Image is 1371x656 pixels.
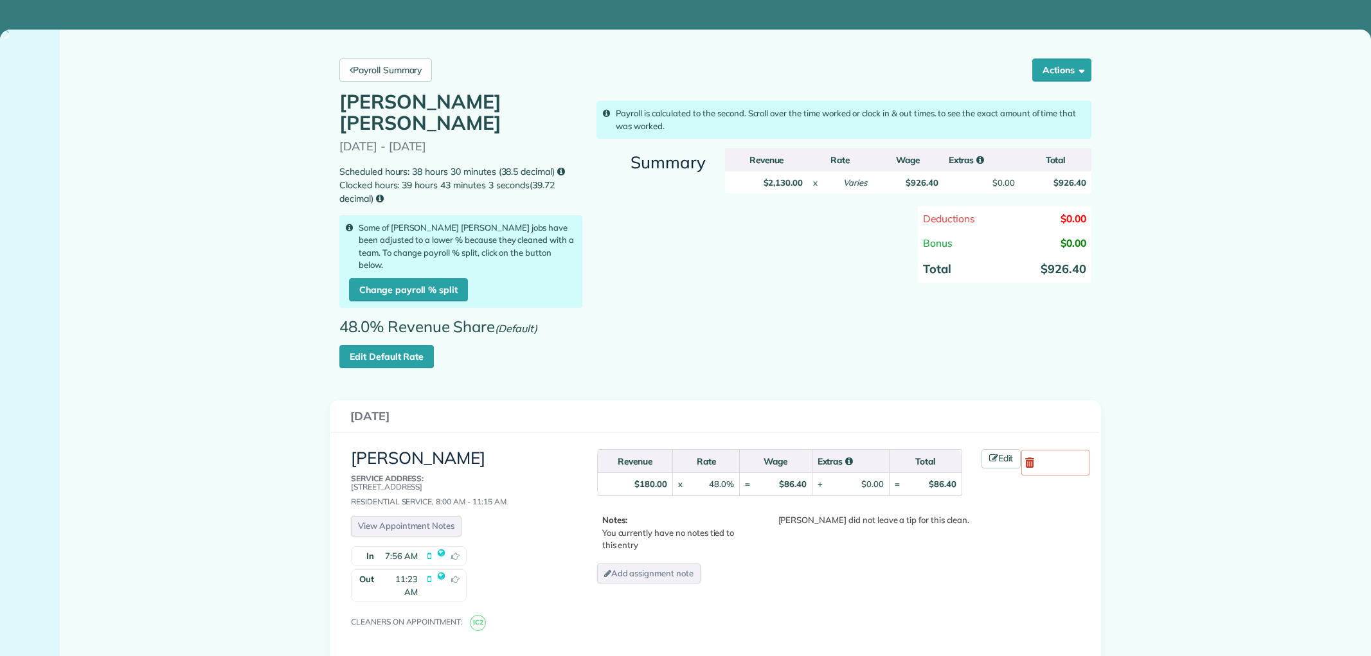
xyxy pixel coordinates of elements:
[1032,58,1091,82] button: Actions
[1061,236,1086,249] span: $0.00
[351,474,568,491] p: [STREET_ADDRESS]
[1041,262,1086,276] strong: $926.40
[352,547,377,566] strong: In
[779,479,807,489] strong: $86.40
[351,474,568,506] div: Residential Service, 8:00 AM - 11:15 AM
[597,563,701,584] a: Add assignment note
[349,278,468,301] a: Change payroll % split
[906,177,938,188] strong: $926.40
[1053,177,1086,188] strong: $926.40
[634,479,667,489] strong: $180.00
[672,450,739,473] th: Rate
[351,617,468,626] span: Cleaners on appointment:
[923,236,953,249] span: Bonus
[895,478,900,490] div: =
[992,177,1015,189] div: $0.00
[350,410,1080,423] h3: [DATE]
[470,615,486,631] span: IC2
[339,345,434,368] a: Edit Default Rate
[339,140,582,153] p: [DATE] - [DATE]
[385,550,418,563] span: 7:56 AM
[339,318,544,345] span: 48.0% Revenue Share
[808,148,872,172] th: Rate
[602,514,746,552] p: You currently have no notes tied to this entry
[923,262,951,276] strong: Total
[351,516,461,536] a: View Appointment Notes
[495,322,537,335] em: (Default)
[339,165,582,206] small: Scheduled hours: 38 hours 30 minutes (38.5 decimal) Clocked hours: 39 hours 43 minutes 3 seconds(...
[596,101,1091,139] div: Payroll is calculated to the second. Scroll over the time worked or clock in & out times. to see ...
[872,148,944,172] th: Wage
[602,515,628,525] b: Notes:
[597,450,672,473] th: Revenue
[352,570,377,601] strong: Out
[596,154,706,172] h3: Summary
[351,447,485,468] a: [PERSON_NAME]
[813,177,818,189] div: x
[339,215,582,308] div: Some of [PERSON_NAME] [PERSON_NAME] jobs have been adjusted to a lower % because they cleaned wit...
[678,478,683,490] div: x
[889,450,961,473] th: Total
[1061,212,1086,225] span: $0.00
[818,478,823,490] div: +
[381,573,418,598] span: 11:23 AM
[944,148,1020,172] th: Extras
[1020,148,1091,172] th: Total
[745,478,750,490] div: =
[923,212,975,225] span: Deductions
[339,58,432,82] a: Payroll Summary
[709,478,734,490] div: 48.0%
[339,91,582,134] h1: [PERSON_NAME] [PERSON_NAME]
[351,474,424,483] b: Service Address:
[764,177,803,188] strong: $2,130.00
[725,148,808,172] th: Revenue
[843,177,867,188] em: Varies
[929,479,956,489] strong: $86.40
[861,478,884,490] div: $0.00
[749,514,969,527] div: [PERSON_NAME] did not leave a tip for this clean.
[739,450,811,473] th: Wage
[981,449,1021,468] a: Edit
[812,450,890,473] th: Extras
